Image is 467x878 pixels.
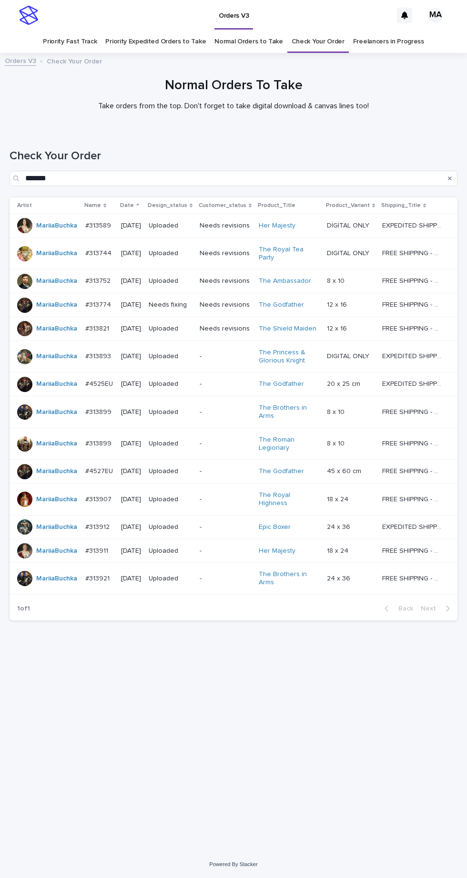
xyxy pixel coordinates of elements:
p: FREE SHIPPING - preview in 1-2 business days, after your approval delivery will take 5-10 b.d. [382,323,444,333]
a: MariiaBuchka [36,408,77,416]
p: - [200,440,251,448]
span: Back [393,605,413,612]
p: [DATE] [121,277,141,285]
p: - [200,523,251,531]
a: MariiaBuchka [36,523,77,531]
a: Powered By Stacker [209,861,257,867]
tr: MariiaBuchka #313774#313774 [DATE]Needs fixingNeeds revisionsThe Godfather 12 x 1612 x 16 FREE SH... [10,293,457,317]
p: 18 x 24 [327,494,350,504]
p: FREE SHIPPING - preview in 1-2 business days, after your approval delivery will take 5-10 b.d. [382,438,444,448]
a: MariiaBuchka [36,467,77,475]
p: Uploaded [149,408,192,416]
p: FREE SHIPPING - preview in 1-2 business days, after your approval delivery will take 5-10 b.d. [382,248,444,258]
input: Search [10,171,457,186]
p: #313774 [85,299,113,309]
p: 20 x 25 cm [327,378,362,388]
a: Orders V3 [5,55,36,66]
a: The Godfather [259,467,304,475]
p: EXPEDITED SHIPPING - preview in 1 business day; delivery up to 5 business days after your approval. [382,351,444,361]
p: Shipping_Title [381,200,421,211]
a: MariiaBuchka [36,301,77,309]
tr: MariiaBuchka #313899#313899 [DATE]Uploaded-The Roman Legionary 8 x 108 x 10 FREE SHIPPING - previ... [10,428,457,460]
p: Uploaded [149,222,192,230]
a: The Ambassador [259,277,311,285]
p: - [200,575,251,583]
p: #4527EU [85,465,115,475]
button: Back [377,604,417,613]
a: The Brothers in Arms [259,404,318,420]
tr: MariiaBuchka #313899#313899 [DATE]Uploaded-The Brothers in Arms 8 x 108 x 10 FREE SHIPPING - prev... [10,396,457,428]
tr: MariiaBuchka #313893#313893 [DATE]Uploaded-The Princess & Glorious Knight DIGITAL ONLYDIGITAL ONL... [10,341,457,372]
p: Needs revisions [200,325,251,333]
a: MariiaBuchka [36,352,77,361]
tr: MariiaBuchka #313744#313744 [DATE]UploadedNeeds revisionsThe Royal Tea Party DIGITAL ONLYDIGITAL ... [10,238,457,269]
p: Needs revisions [200,222,251,230]
tr: MariiaBuchka #313821#313821 [DATE]UploadedNeeds revisionsThe Shield Maiden 12 x 1612 x 16 FREE SH... [10,317,457,341]
p: Uploaded [149,496,192,504]
p: Check Your Order [47,55,102,66]
p: 24 x 36 [327,573,352,583]
p: [DATE] [121,301,141,309]
p: [DATE] [121,408,141,416]
p: FREE SHIPPING - preview in 1-2 business days, after your approval delivery will take 5-10 b.d. [382,494,444,504]
a: The Royal Tea Party [259,246,318,262]
p: [DATE] [121,325,141,333]
tr: MariiaBuchka #4527EU#4527EU [DATE]Uploaded-The Godfather 45 x 60 cm45 x 60 cm FREE SHIPPING - pre... [10,460,457,484]
p: Artist [17,200,32,211]
a: The Godfather [259,380,304,388]
a: The Roman Legionary [259,436,318,452]
a: MariiaBuchka [36,547,77,555]
a: MariiaBuchka [36,496,77,504]
p: #4525EU [85,378,115,388]
p: Uploaded [149,575,192,583]
p: EXPEDITED SHIPPING - preview in 1-2 business day; delivery up to 5 days after your approval [382,378,444,388]
p: 8 x 10 [327,406,346,416]
p: Design_status [148,200,187,211]
p: #313821 [85,323,111,333]
p: Product_Title [258,200,295,211]
p: Uploaded [149,523,192,531]
p: #313744 [85,248,113,258]
p: #313899 [85,438,113,448]
p: - [200,496,251,504]
p: #313911 [85,545,110,555]
p: [DATE] [121,523,141,531]
a: MariiaBuchka [36,575,77,583]
a: MariiaBuchka [36,222,77,230]
p: Needs fixing [149,301,192,309]
p: 8 x 10 [327,275,346,285]
a: Normal Orders to Take [214,31,283,53]
p: FREE SHIPPING - preview in 1-2 business days, after your approval delivery will take 5-10 busines... [382,465,444,475]
p: Uploaded [149,249,192,258]
p: FREE SHIPPING - preview in 1-2 business days, after your approval delivery will take 5-10 b.d. [382,573,444,583]
a: Check Your Order [292,31,345,53]
p: [DATE] [121,547,141,555]
p: EXPEDITED SHIPPING - preview in 1 business day; delivery up to 5 business days after your approval. [382,521,444,531]
p: 1 of 1 [10,597,38,620]
p: #313589 [85,220,113,230]
div: MA [428,8,443,23]
a: MariiaBuchka [36,277,77,285]
p: Uploaded [149,277,192,285]
p: [DATE] [121,352,141,361]
p: [DATE] [121,380,141,388]
p: EXPEDITED SHIPPING - preview in 1 business day; delivery up to 5 business days after your approval. [382,220,444,230]
tr: MariiaBuchka #4525EU#4525EU [DATE]Uploaded-The Godfather 20 x 25 cm20 x 25 cm EXPEDITED SHIPPING ... [10,372,457,396]
p: #313899 [85,406,113,416]
p: 12 x 16 [327,299,349,309]
a: Her Majesty [259,222,295,230]
p: 24 x 36 [327,521,352,531]
p: DIGITAL ONLY [327,220,371,230]
a: The Shield Maiden [259,325,316,333]
p: FREE SHIPPING - preview in 1-2 business days, after your approval delivery will take 5-10 b.d. [382,275,444,285]
p: #313921 [85,573,112,583]
a: Her Majesty [259,547,295,555]
a: Priority Fast Track [43,31,97,53]
p: DIGITAL ONLY [327,248,371,258]
p: FREE SHIPPING - preview in 1-2 business days, after your approval delivery will take 5-10 b.d. [382,299,444,309]
a: MariiaBuchka [36,440,77,448]
p: Date [120,200,134,211]
p: #313907 [85,494,113,504]
p: [DATE] [121,222,141,230]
